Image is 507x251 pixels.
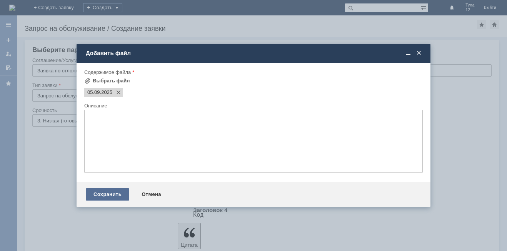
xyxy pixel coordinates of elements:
div: Содержимое файла [84,70,421,75]
div: удалите отложенные чеки за [DATE]. [3,3,112,9]
div: Выбрать файл [93,78,130,84]
div: Добавить файл [86,50,423,57]
div: Описание [84,103,421,108]
span: 05.09.2025 [100,89,113,95]
span: Закрыть [415,50,423,57]
span: 05.09.2025 [87,89,100,95]
span: Свернуть (Ctrl + M) [404,50,412,57]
